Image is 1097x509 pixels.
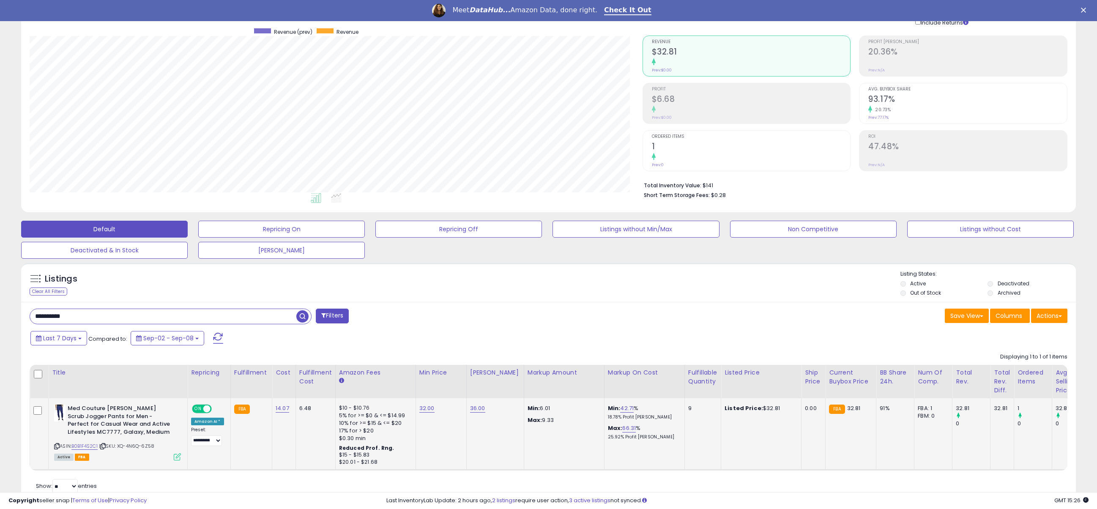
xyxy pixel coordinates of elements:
span: Sep-02 - Sep-08 [143,334,194,342]
label: Active [910,280,926,287]
div: Include Returns [909,17,979,27]
span: ON [193,405,203,413]
button: Repricing On [198,221,365,238]
span: Last 7 Days [43,334,77,342]
span: All listings currently available for purchase on Amazon [54,454,74,461]
th: The percentage added to the cost of goods (COGS) that forms the calculator for Min & Max prices. [604,365,684,398]
div: Cost [276,368,292,377]
button: Non Competitive [730,221,897,238]
div: 0.00 [805,405,819,412]
div: 32.81 [1056,405,1090,412]
small: 20.73% [872,107,891,113]
div: Listed Price [725,368,798,377]
a: 2 listings [492,496,515,504]
img: 31nOHQ2juCL._SL40_.jpg [54,405,66,421]
div: Fulfillment Cost [299,368,332,386]
b: Min: [608,404,621,412]
strong: Copyright [8,496,39,504]
div: [PERSON_NAME] [470,368,520,377]
span: FBA [75,454,89,461]
label: Archived [998,289,1020,296]
small: Prev: 0 [652,162,664,167]
div: 10% for >= $15 & <= $20 [339,419,409,427]
b: Listed Price: [725,404,763,412]
a: Terms of Use [72,496,108,504]
span: Avg. Buybox Share [868,87,1067,92]
div: BB Share 24h. [880,368,911,386]
span: $0.28 [711,191,726,199]
a: 3 active listings [569,496,610,504]
strong: Min: [528,404,540,412]
button: Listings without Min/Max [553,221,719,238]
div: Amazon AI * [191,418,224,425]
div: Total Rev. Diff. [994,368,1010,395]
b: Med Couture [PERSON_NAME] Scrub Jogger Pants for Men - Perfect for Casual Wear and Active Lifesty... [68,405,170,438]
div: Last InventoryLab Update: 2 hours ago, require user action, not synced. [386,497,1089,505]
div: Num of Comp. [918,368,949,386]
span: Revenue [652,40,851,44]
div: Min Price [419,368,463,377]
div: Total Rev. [956,368,987,386]
a: 42.71 [620,404,634,413]
div: 5% for >= $0 & <= $14.99 [339,412,409,419]
span: Columns [996,312,1022,320]
small: Prev: $0.00 [652,115,672,120]
small: Prev: N/A [868,162,885,167]
button: Save View [945,309,989,323]
a: 36.00 [470,404,485,413]
p: 6.01 [528,405,598,412]
div: Displaying 1 to 1 of 1 items [1000,353,1067,361]
span: Revenue (prev) [274,28,312,36]
b: Max: [608,424,623,432]
button: Repricing Off [375,221,542,238]
span: Profit [PERSON_NAME] [868,40,1067,44]
div: FBA: 1 [918,405,946,412]
div: 1 [1018,405,1052,412]
div: Avg Selling Price [1056,368,1086,395]
span: | SKU: XQ-4N6Q-6Z58 [99,443,154,449]
b: Total Inventory Value: [644,182,701,189]
span: OFF [211,405,224,413]
h2: $6.68 [652,94,851,106]
a: Privacy Policy [109,496,147,504]
div: 17% for > $20 [339,427,409,435]
h2: 1 [652,142,851,153]
div: 32.81 [994,405,1007,412]
div: Meet Amazon Data, done right. [452,6,597,14]
div: 9 [688,405,714,412]
label: Out of Stock [910,289,941,296]
div: Amazon Fees [339,368,412,377]
div: Preset: [191,427,224,446]
i: DataHub... [469,6,510,14]
button: Filters [316,309,349,323]
div: 91% [880,405,908,412]
p: 9.33 [528,416,598,424]
h2: 93.17% [868,94,1067,106]
h2: 47.48% [868,142,1067,153]
h2: $32.81 [652,47,851,58]
span: Compared to: [88,335,127,343]
div: Repricing [191,368,227,377]
div: % [608,405,678,420]
h5: Listings [45,273,77,285]
div: Clear All Filters [30,287,67,296]
div: $32.81 [725,405,795,412]
div: % [608,424,678,440]
button: Deactivated & In Stock [21,242,188,259]
li: $141 [644,180,1061,190]
button: Default [21,221,188,238]
small: FBA [829,405,845,414]
a: B0B1F4S2C1 [71,443,98,450]
div: Fulfillable Quantity [688,368,717,386]
small: Prev: N/A [868,68,885,73]
img: Profile image for Georgie [432,4,446,17]
div: Title [52,368,184,377]
div: $0.30 min [339,435,409,442]
button: [PERSON_NAME] [198,242,365,259]
span: 2025-09-16 15:26 GMT [1054,496,1089,504]
small: FBA [234,405,250,414]
div: Markup Amount [528,368,601,377]
div: Markup on Cost [608,368,681,377]
div: Close [1081,8,1089,13]
div: 0 [956,420,990,427]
